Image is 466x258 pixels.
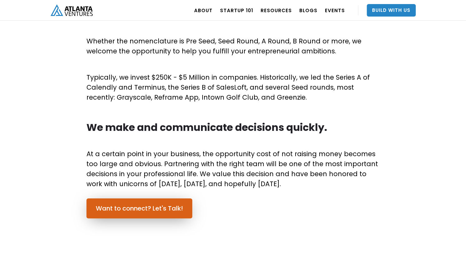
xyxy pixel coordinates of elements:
p: At a certain point in your business, the opportunity cost of not raising money becomes too large ... [86,149,380,189]
p: Typically, we invest $250K - $5 Million in companies. Historically, we led the Series A of Calend... [86,72,380,102]
a: Want to connect? Let's Talk! [86,198,192,218]
a: EVENTS [325,2,345,19]
a: ABOUT [194,2,213,19]
p: ‍ [86,136,380,146]
p: ‍ [86,59,380,69]
a: BLOGS [299,2,317,19]
a: Build With Us [367,4,416,17]
a: RESOURCES [261,2,292,19]
p: ‍ [86,106,380,116]
a: Startup 101 [220,2,253,19]
strong: We make and communicate decisions quickly. [86,120,327,134]
p: Whether the nomenclature is Pre Seed, Seed Round, A Round, B Round or more, we welcome the opport... [86,36,380,56]
p: ‍ [86,23,380,33]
